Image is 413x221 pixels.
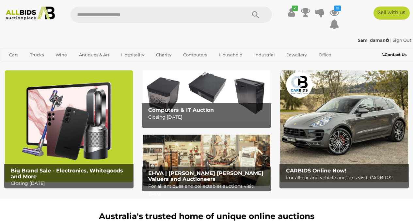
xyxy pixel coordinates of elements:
[143,70,271,122] a: Computers & IT Auction Computers & IT Auction Closing [DATE]
[358,37,390,43] a: Sam_daman
[152,50,176,60] a: Charity
[179,50,211,60] a: Computers
[286,174,405,182] p: For all car and vehicle auctions visit: CARBIDS!
[286,168,346,174] b: CARBIDS Online Now!
[382,51,408,58] a: Contact Us
[148,182,268,199] p: For all antiques and collectables auctions visit: EHVA
[334,6,341,11] i: 19
[8,212,405,221] h1: Australia's trusted home of unique online auctions
[280,70,408,182] a: CARBIDS Online Now! CARBIDS Online Now! For all car and vehicle auctions visit: CARBIDS!
[215,50,247,60] a: Household
[5,60,27,71] a: Sports
[5,70,133,182] a: Big Brand Sale - Electronics, Whitegoods and More Big Brand Sale - Electronics, Whitegoods and Mo...
[26,50,48,60] a: Trucks
[75,50,114,60] a: Antiques & Art
[329,7,339,18] a: 19
[11,168,123,180] b: Big Brand Sale - Electronics, Whitegoods and More
[148,107,214,113] b: Computers & IT Auction
[239,7,272,23] button: Search
[148,113,268,121] p: Closing [DATE]
[390,37,391,43] span: |
[250,50,279,60] a: Industrial
[286,7,296,18] a: ✔
[11,179,130,187] p: Closing [DATE]
[117,50,149,60] a: Hospitality
[373,7,410,20] a: Sell with us
[280,70,408,182] img: CARBIDS Online Now!
[5,50,23,60] a: Cars
[5,70,133,182] img: Big Brand Sale - Electronics, Whitegoods and More
[143,70,271,122] img: Computers & IT Auction
[143,135,271,186] a: EHVA | Evans Hastings Valuers and Auctioneers EHVA | [PERSON_NAME] [PERSON_NAME] Valuers and Auct...
[314,50,335,60] a: Office
[3,7,57,20] img: Allbids.com.au
[51,50,71,60] a: Wine
[292,6,298,11] i: ✔
[358,37,389,43] strong: Sam_daman
[382,52,406,57] b: Contact Us
[148,170,263,182] b: EHVA | [PERSON_NAME] [PERSON_NAME] Valuers and Auctioneers
[282,50,311,60] a: Jewellery
[30,60,85,71] a: [GEOGRAPHIC_DATA]
[143,135,271,186] img: EHVA | Evans Hastings Valuers and Auctioneers
[392,37,411,43] a: Sign Out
